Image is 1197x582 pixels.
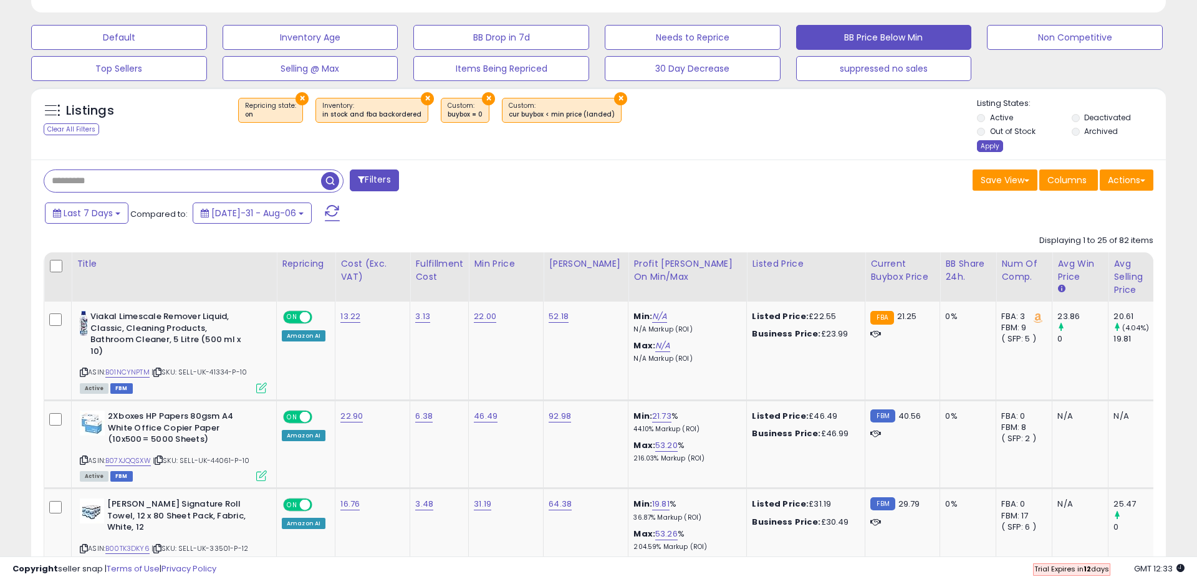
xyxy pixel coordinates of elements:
[1001,411,1042,422] div: FBA: 0
[1001,499,1042,510] div: FBA: 0
[284,312,300,323] span: ON
[448,110,483,119] div: buybox = 0
[1084,564,1091,574] b: 12
[474,410,498,422] a: 46.49
[752,411,855,422] div: £46.49
[296,92,309,105] button: ×
[105,456,151,466] a: B07XJQQSXW
[77,257,271,270] div: Title
[752,310,809,322] b: Listed Price:
[415,257,463,284] div: Fulfillment Cost
[870,409,895,422] small: FBM
[340,310,360,323] a: 13.22
[340,410,363,422] a: 22.90
[474,257,538,270] div: Min Price
[990,112,1013,123] label: Active
[1034,564,1109,574] span: Trial Expires in days
[66,102,114,120] h5: Listings
[652,498,670,510] a: 19.81
[633,355,737,363] p: N/A Markup (ROI)
[310,312,330,323] span: OFF
[110,471,133,482] span: FBM
[752,498,809,510] b: Listed Price:
[223,56,398,81] button: Selling @ Max
[130,208,188,220] span: Compared to:
[282,518,325,529] div: Amazon AI
[421,92,434,105] button: ×
[752,427,820,439] b: Business Price:
[413,25,589,50] button: BB Drop in 7d
[1057,257,1103,284] div: Avg Win Price
[415,410,433,422] a: 6.38
[12,563,216,575] div: seller snap | |
[90,311,242,360] b: Viakal Limescale Remover Liquid, Classic, Cleaning Products, Bathroom Cleaner, 5 Litre (500 ml x 10)
[151,543,248,553] span: | SKU: SELL-UK-33501-P-12
[1057,311,1108,322] div: 23.86
[415,310,430,323] a: 3.13
[1057,333,1108,345] div: 0
[31,25,207,50] button: Default
[1113,522,1164,533] div: 0
[549,310,569,323] a: 52.18
[633,440,737,463] div: %
[1001,333,1042,345] div: ( SFP: 5 )
[1113,311,1164,322] div: 20.61
[1113,257,1159,297] div: Avg Selling Price
[752,328,855,340] div: £23.99
[80,383,108,394] span: All listings currently available for purchase on Amazon
[752,257,860,270] div: Listed Price
[549,410,571,422] a: 92.98
[752,517,855,528] div: £30.49
[898,498,920,510] span: 29.79
[245,110,296,119] div: on
[1001,510,1042,522] div: FBM: 17
[151,367,247,377] span: | SKU: SELL-UK-41334-P-10
[633,499,737,522] div: %
[1001,422,1042,433] div: FBM: 8
[655,439,678,452] a: 53.20
[652,410,671,422] a: 21.73
[80,311,87,336] img: 41BJQ091nvL._SL40_.jpg
[80,411,267,480] div: ASIN:
[105,367,150,378] a: B01NCYNPTM
[605,25,781,50] button: Needs to Reprice
[310,500,330,510] span: OFF
[633,325,737,334] p: N/A Markup (ROI)
[340,498,360,510] a: 16.76
[509,101,615,120] span: Custom:
[1047,174,1087,186] span: Columns
[1113,411,1155,422] div: N/A
[153,456,249,465] span: | SKU: SELL-UK-44061-P-10
[1134,563,1185,575] span: 2025-08-14 12:33 GMT
[12,563,58,575] strong: Copyright
[633,528,737,551] div: %
[340,257,405,284] div: Cost (Exc. VAT)
[977,98,1165,110] p: Listing States:
[628,252,747,302] th: The percentage added to the cost of goods (COGS) that forms the calculator for Min & Max prices.
[655,528,678,540] a: 53.26
[110,383,133,394] span: FBM
[614,92,627,105] button: ×
[193,203,312,224] button: [DATE]-31 - Aug-06
[945,499,986,510] div: 0%
[633,425,737,434] p: 44.10% Markup (ROI)
[1001,257,1047,284] div: Num of Comp.
[107,499,259,537] b: [PERSON_NAME] Signature Roll Towel, 12 x 80 Sheet Pack, Fabric, White, 12
[987,25,1163,50] button: Non Competitive
[870,257,935,284] div: Current Buybox Price
[633,543,737,551] p: 204.59% Markup (ROI)
[80,471,108,482] span: All listings currently available for purchase on Amazon
[633,498,652,510] b: Min:
[161,563,216,575] a: Privacy Policy
[752,428,855,439] div: £46.99
[1001,522,1042,533] div: ( SFP: 6 )
[44,123,99,135] div: Clear All Filters
[1039,169,1098,191] button: Columns
[322,110,421,119] div: in stock and fba backordered
[1057,499,1098,510] div: N/A
[80,311,267,392] div: ASIN:
[945,311,986,322] div: 0%
[633,454,737,463] p: 216.03% Markup (ROI)
[652,310,667,323] a: N/A
[1001,311,1042,322] div: FBA: 3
